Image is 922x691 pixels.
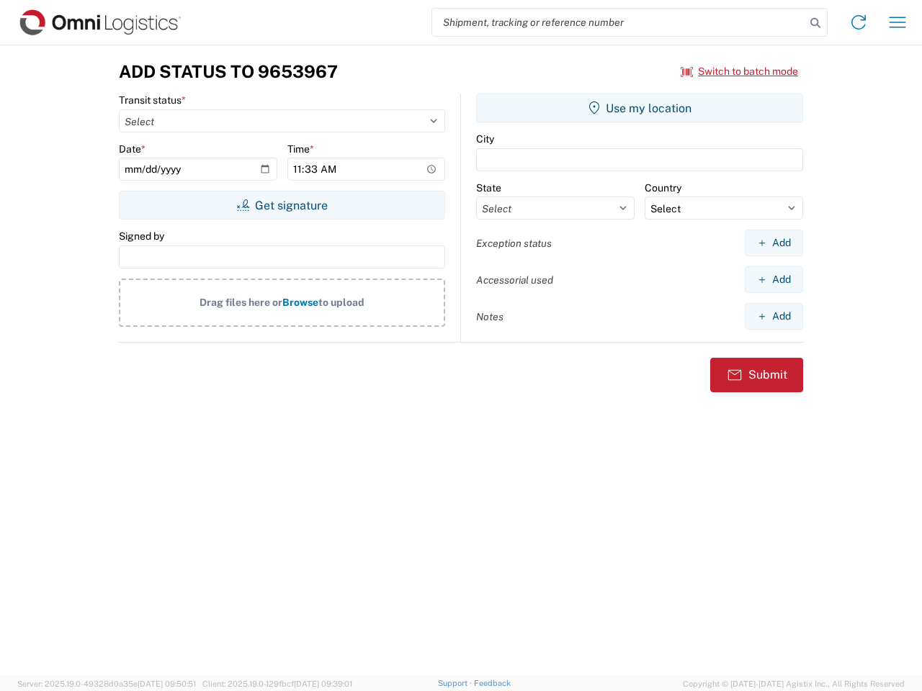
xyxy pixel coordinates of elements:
[745,266,803,293] button: Add
[138,679,196,688] span: [DATE] 09:50:51
[476,274,553,286] label: Accessorial used
[119,143,146,155] label: Date
[745,303,803,330] button: Add
[710,358,803,392] button: Submit
[200,297,282,308] span: Drag files here or
[476,310,503,323] label: Notes
[119,61,338,82] h3: Add Status to 9653967
[474,679,511,687] a: Feedback
[476,237,552,250] label: Exception status
[438,679,474,687] a: Support
[294,679,352,688] span: [DATE] 09:39:01
[476,132,494,145] label: City
[119,94,186,107] label: Transit status
[282,297,318,308] span: Browse
[681,60,798,83] button: Switch to batch mode
[432,9,805,36] input: Shipment, tracking or reference number
[683,677,905,690] span: Copyright © [DATE]-[DATE] Agistix Inc., All Rights Reserved
[318,297,364,308] span: to upload
[476,94,803,122] button: Use my location
[202,679,352,688] span: Client: 2025.19.0-129fbcf
[119,191,445,220] button: Get signature
[287,143,314,155] label: Time
[17,679,196,688] span: Server: 2025.19.0-49328d0a35e
[645,181,681,194] label: Country
[745,230,803,256] button: Add
[476,181,501,194] label: State
[119,230,164,243] label: Signed by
